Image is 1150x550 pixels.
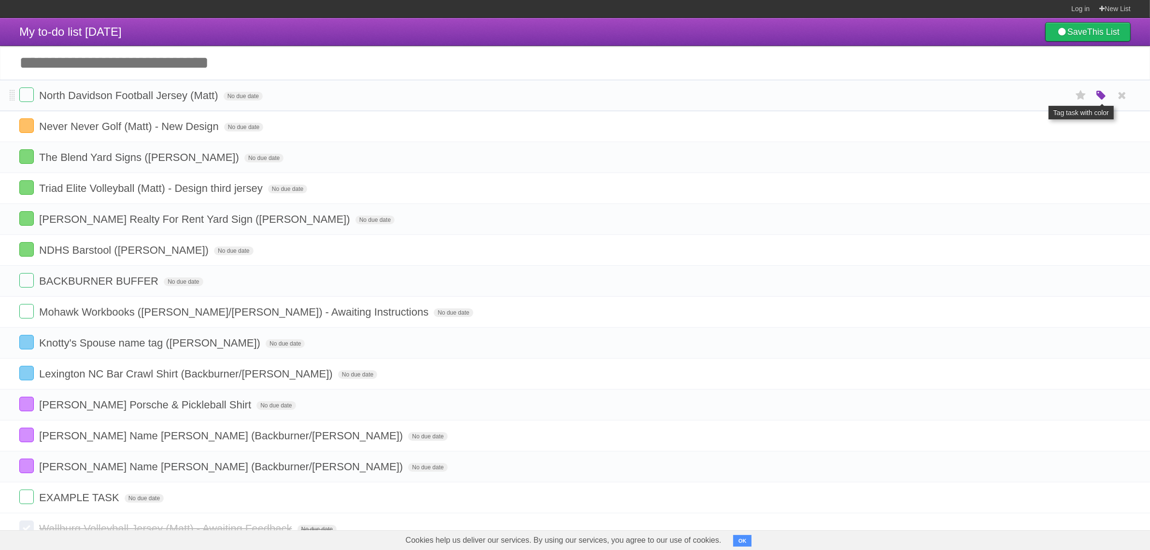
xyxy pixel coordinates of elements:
span: Wallburg Volleyball Jersey (Matt) - Awaiting Feedback [39,522,294,535]
b: This List [1087,27,1120,37]
span: No due date [256,401,296,410]
span: Lexington NC Bar Crawl Shirt (Backburner/[PERSON_NAME]) [39,368,335,380]
span: Mohawk Workbooks ([PERSON_NAME]/[PERSON_NAME]) - Awaiting Instructions [39,306,431,318]
label: Done [19,211,34,226]
label: Done [19,366,34,380]
span: No due date [298,525,337,534]
button: OK [733,535,752,547]
label: Done [19,428,34,442]
label: Done [19,490,34,504]
span: The Blend Yard Signs ([PERSON_NAME]) [39,151,241,163]
span: No due date [224,123,263,131]
span: No due date [266,339,305,348]
span: EXAMPLE TASK [39,492,121,504]
label: Done [19,87,34,102]
label: Done [19,335,34,349]
label: Done [19,397,34,411]
label: Done [19,304,34,318]
span: No due date [434,308,473,317]
label: Done [19,149,34,164]
span: No due date [214,246,253,255]
span: [PERSON_NAME] Realty For Rent Yard Sign ([PERSON_NAME]) [39,213,353,225]
label: Star task [1072,87,1090,103]
span: [PERSON_NAME] Name [PERSON_NAME] (Backburner/[PERSON_NAME]) [39,430,405,442]
span: No due date [338,370,377,379]
span: Triad Elite Volleyball (Matt) - Design third jersey [39,182,265,194]
span: [PERSON_NAME] Name [PERSON_NAME] (Backburner/[PERSON_NAME]) [39,461,405,473]
span: BACKBURNER BUFFER [39,275,161,287]
label: Done [19,521,34,535]
label: Done [19,459,34,473]
label: Done [19,180,34,195]
span: [PERSON_NAME] Porsche & Pickleball Shirt [39,399,254,411]
span: Never Never Golf (Matt) - New Design [39,120,221,132]
label: Done [19,118,34,133]
span: North Davidson Football Jersey (Matt) [39,89,220,101]
span: No due date [244,154,284,162]
span: No due date [408,432,447,441]
a: SaveThis List [1045,22,1131,42]
span: No due date [355,216,395,224]
span: No due date [125,494,164,503]
span: No due date [224,92,263,101]
label: Done [19,242,34,257]
label: Done [19,273,34,288]
span: Knotty's Spouse name tag ([PERSON_NAME]) [39,337,263,349]
span: No due date [268,185,307,193]
span: My to-do list [DATE] [19,25,122,38]
span: No due date [408,463,447,472]
span: NDHS Barstool ([PERSON_NAME]) [39,244,211,256]
span: Cookies help us deliver our services. By using our services, you agree to our use of cookies. [396,531,731,550]
span: No due date [164,277,203,286]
